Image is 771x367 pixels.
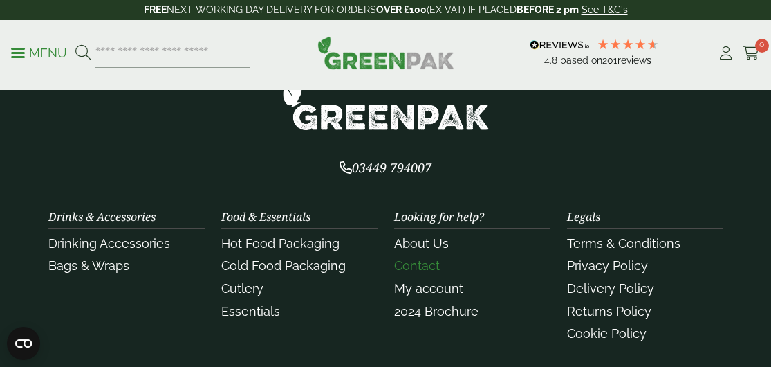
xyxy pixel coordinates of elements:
span: Based on [560,55,602,66]
a: Hot Food Packaging [221,236,340,251]
a: Delivery Policy [567,281,654,296]
a: Bags & Wraps [48,258,129,273]
a: 0 [743,43,760,64]
a: 2024 Brochure [394,304,479,319]
img: GreenPak Supplies [317,36,454,69]
img: REVIEWS.io [530,40,590,50]
button: Open CMP widget [7,327,40,360]
a: Privacy Policy [567,258,648,273]
span: 0 [755,39,769,53]
a: Terms & Conditions [567,236,680,251]
a: Returns Policy [567,304,651,319]
a: 03449 794007 [340,162,431,175]
i: My Account [717,46,734,60]
div: 4.79 Stars [597,38,659,51]
span: 4.8 [544,55,560,66]
a: Essentials [221,304,280,319]
a: Cold Food Packaging [221,258,346,273]
a: Cutlery [221,281,263,296]
a: Cookie Policy [567,326,647,341]
a: See T&C's [582,4,628,15]
a: Menu [11,45,67,59]
span: 201 [602,55,617,66]
a: Drinking Accessories [48,236,170,251]
a: Contact [394,258,440,273]
i: Cart [743,46,760,60]
strong: OVER £100 [376,4,427,15]
strong: BEFORE 2 pm [517,4,579,15]
a: About Us [394,236,449,251]
p: Menu [11,45,67,62]
strong: FREE [144,4,167,15]
span: reviews [617,55,651,66]
a: My account [394,281,463,296]
img: GreenPak Supplies [282,80,490,131]
span: 03449 794007 [340,159,431,176]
